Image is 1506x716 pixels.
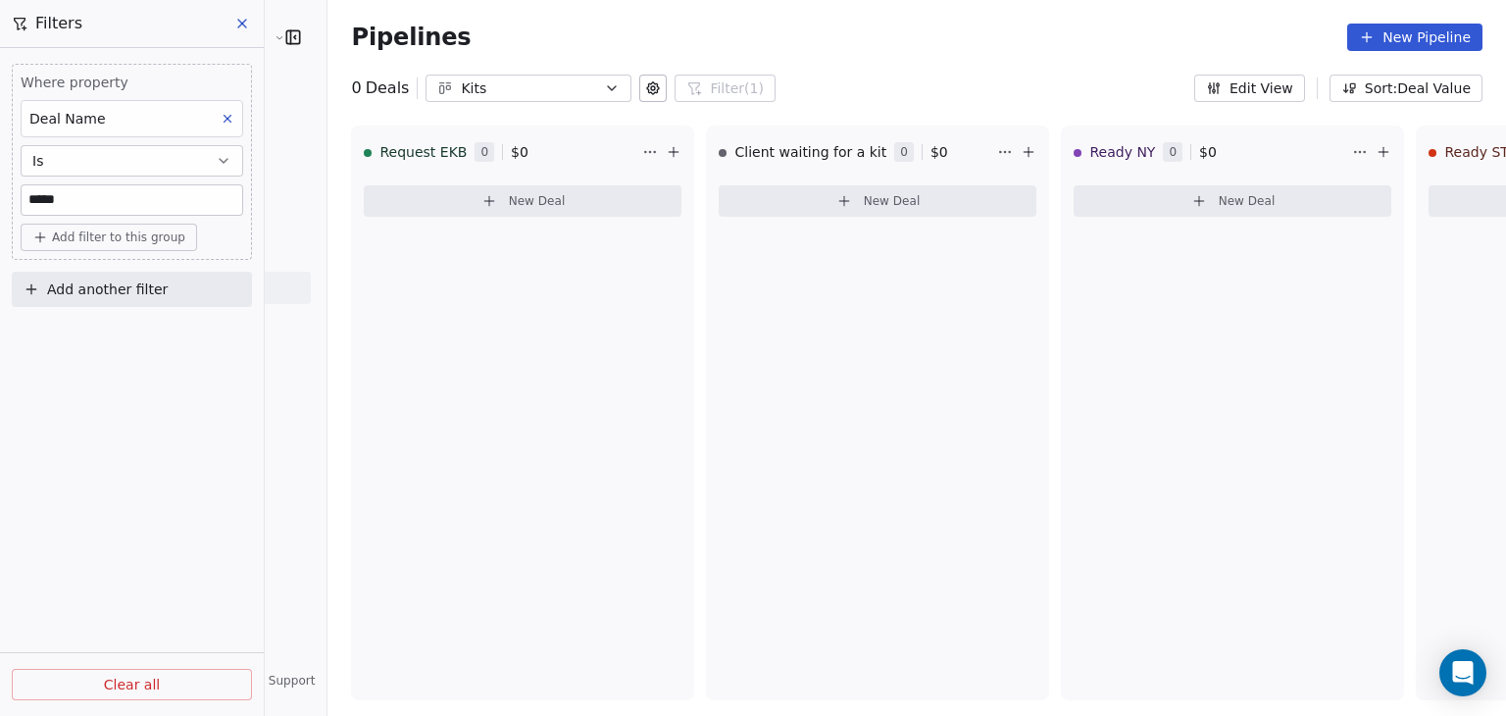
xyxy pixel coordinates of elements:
span: Deals [366,77,410,100]
span: Filters [35,12,82,35]
span: 0 [1163,142,1182,162]
button: New Deal [719,185,1036,217]
span: Ready NY [1089,142,1155,162]
span: Client waiting for a kit [734,142,886,162]
span: Request EKB [379,142,467,162]
div: Ready NY0$0 [1074,127,1348,178]
div: Client waiting for a kit0$0 [719,127,993,178]
button: Filter(1) [675,75,776,102]
span: 0 [475,142,494,162]
span: 0 [894,142,914,162]
span: Pipelines [351,24,471,51]
span: New Deal [509,193,566,209]
button: Is [21,145,243,177]
span: Help & Support [225,673,315,689]
button: New Deal [1074,185,1391,217]
div: Request EKB0$0 [364,127,638,178]
span: Where property [21,73,243,92]
span: $ 0 [511,142,528,162]
button: Clear all [12,669,252,700]
span: Add another filter [47,280,168,300]
span: Deal Name [29,111,106,127]
span: $ 0 [1199,142,1217,162]
span: $ 0 [930,142,948,162]
span: Add filter to this group [52,230,185,245]
span: Is [32,151,43,171]
button: New Pipeline [1347,24,1482,51]
button: Edit View [1194,75,1305,102]
div: Kits [461,78,596,99]
div: Open Intercom Messenger [1439,649,1486,696]
button: New Deal [364,185,681,217]
button: Sort: Deal Value [1330,75,1482,102]
span: New Deal [864,193,921,209]
span: New Deal [1219,193,1276,209]
div: 0 [351,77,409,100]
span: Clear all [104,675,160,695]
